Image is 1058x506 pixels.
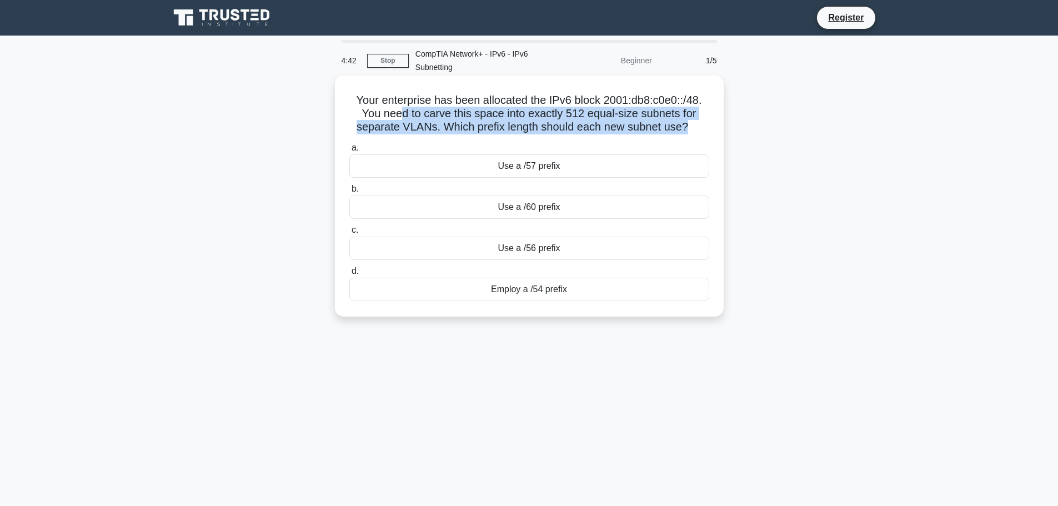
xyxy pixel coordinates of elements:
[352,225,358,234] span: c.
[349,154,709,178] div: Use a /57 prefix
[349,237,709,260] div: Use a /56 prefix
[349,278,709,301] div: Employ a /54 prefix
[335,49,367,72] div: 4:42
[352,266,359,275] span: d.
[659,49,724,72] div: 1/5
[352,143,359,152] span: a.
[561,49,659,72] div: Beginner
[409,43,561,78] div: CompTIA Network+ - IPv6 - IPv6 Subnetting
[349,196,709,219] div: Use a /60 prefix
[821,11,870,24] a: Register
[352,184,359,193] span: b.
[348,93,710,134] h5: Your enterprise has been allocated the IPv6 block 2001:db8:c0e0::/48. You need to carve this spac...
[367,54,409,68] a: Stop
